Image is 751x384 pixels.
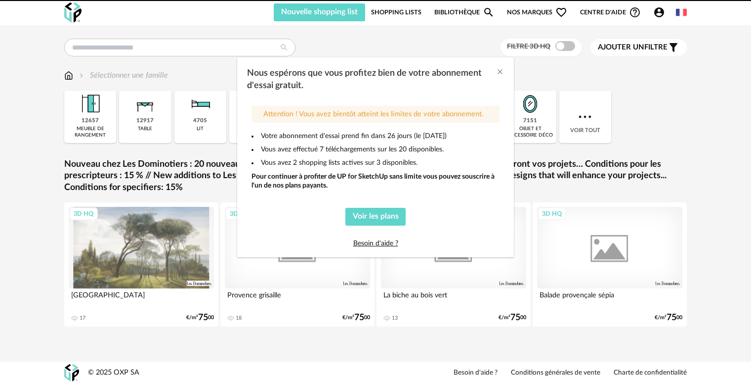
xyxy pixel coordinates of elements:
li: Vous avez effectué 7 téléchargements sur les 20 disponibles. [251,145,500,154]
div: dialog [237,57,514,257]
a: Besoin d'aide ? [353,240,398,247]
li: Vous avez 2 shopping lists actives sur 3 disponibles. [251,158,500,167]
button: Close [496,67,504,78]
span: Attention ! Vous avez bientôt atteint les limites de votre abonnement. [263,110,483,118]
span: Voir les plans [353,212,399,220]
span: Nous espérons que vous profitez bien de votre abonnement d'essai gratuit. [247,69,482,90]
li: Votre abonnement d'essai prend fin dans 26 jours (le [DATE]) [251,132,500,141]
div: Pour continuer à profiter de UP for SketchUp sans limite vous pouvez souscrire à l'un de nos plan... [251,172,500,190]
button: Voir les plans [345,208,406,226]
